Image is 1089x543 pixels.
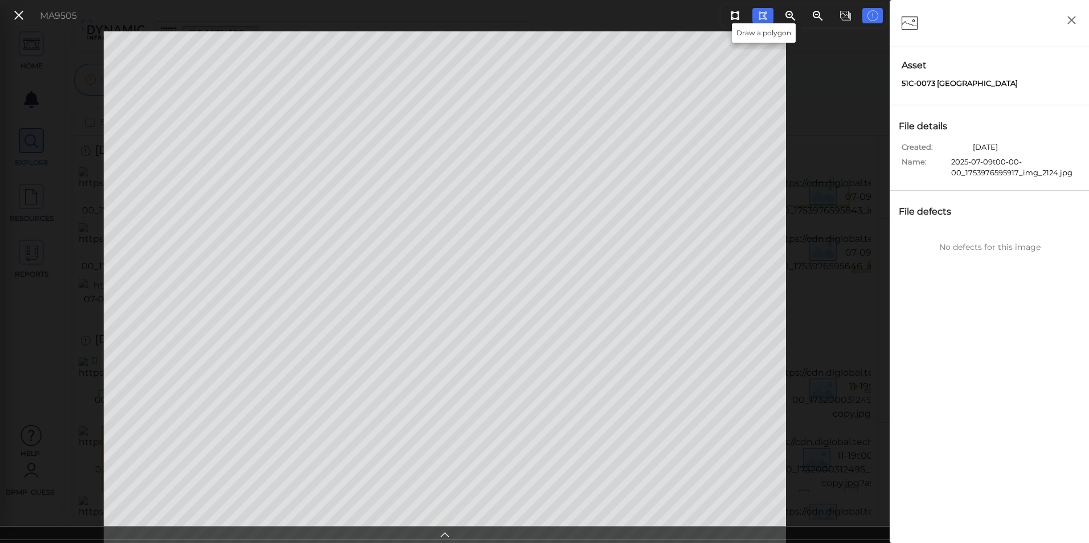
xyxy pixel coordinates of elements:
span: Created: [902,142,970,157]
span: Name: [902,157,948,171]
div: File defects [896,202,966,221]
div: MA9505 [40,9,77,23]
span: 2025-07-09t00-00-00_1753976595917_img_2124.jpg [951,157,1083,179]
div: File details [896,117,962,136]
span: 51C-0073 Paradise Creek Bridge [902,78,1018,89]
div: No defects for this image [896,241,1083,253]
span: Asset [902,59,1078,72]
span: [DATE] [973,142,998,157]
iframe: Chat [1041,492,1080,534]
